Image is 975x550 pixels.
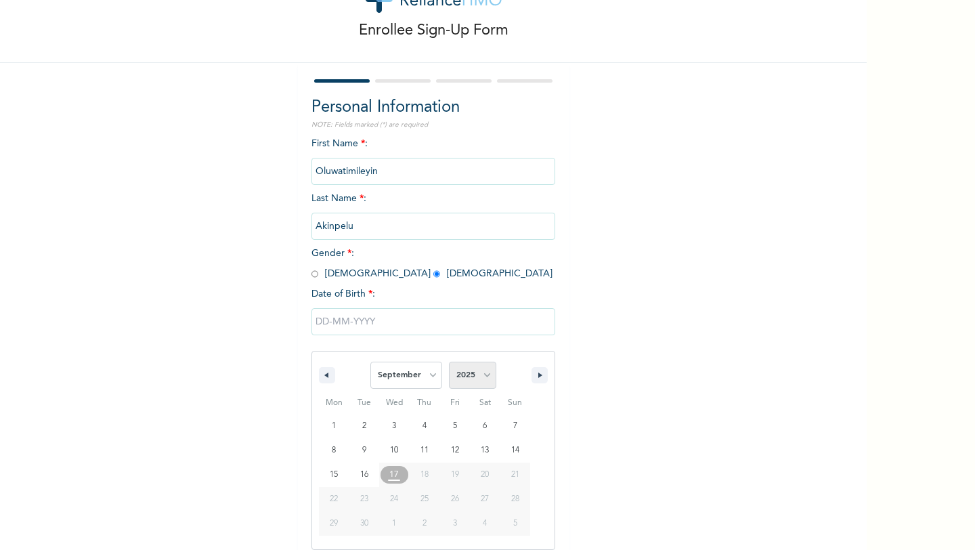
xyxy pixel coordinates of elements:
h2: Personal Information [311,96,555,120]
button: 26 [439,487,470,511]
span: 11 [420,438,429,463]
input: DD-MM-YYYY [311,308,555,335]
span: 4 [422,414,427,438]
button: 10 [379,438,410,463]
button: 6 [470,414,500,438]
button: 5 [439,414,470,438]
button: 24 [379,487,410,511]
span: 17 [389,463,399,487]
span: Date of Birth : [311,287,375,301]
button: 8 [319,438,349,463]
span: 29 [330,511,338,536]
span: 8 [332,438,336,463]
input: Enter your first name [311,158,555,185]
span: Fri [439,392,470,414]
span: 6 [483,414,487,438]
span: 3 [392,414,396,438]
span: 30 [360,511,368,536]
span: Gender : [DEMOGRAPHIC_DATA] [DEMOGRAPHIC_DATA] [311,249,552,278]
button: 18 [410,463,440,487]
span: 15 [330,463,338,487]
button: 3 [379,414,410,438]
span: 22 [330,487,338,511]
button: 19 [439,463,470,487]
button: 1 [319,414,349,438]
span: 13 [481,438,489,463]
span: Sun [500,392,530,414]
button: 27 [470,487,500,511]
span: 2 [362,414,366,438]
span: 28 [511,487,519,511]
button: 9 [349,438,380,463]
span: 10 [390,438,398,463]
button: 2 [349,414,380,438]
button: 28 [500,487,530,511]
span: 20 [481,463,489,487]
button: 30 [349,511,380,536]
span: 18 [420,463,429,487]
span: 16 [360,463,368,487]
button: 4 [410,414,440,438]
input: Enter your last name [311,213,555,240]
span: 19 [451,463,459,487]
button: 14 [500,438,530,463]
span: 9 [362,438,366,463]
span: Thu [410,392,440,414]
span: 25 [420,487,429,511]
p: Enrollee Sign-Up Form [359,20,508,42]
span: 24 [390,487,398,511]
button: 29 [319,511,349,536]
button: 15 [319,463,349,487]
span: 21 [511,463,519,487]
span: 5 [453,414,457,438]
span: Mon [319,392,349,414]
button: 11 [410,438,440,463]
button: 25 [410,487,440,511]
button: 12 [439,438,470,463]
span: Last Name : [311,194,555,231]
span: 7 [513,414,517,438]
button: 20 [470,463,500,487]
span: Wed [379,392,410,414]
span: Tue [349,392,380,414]
span: 12 [451,438,459,463]
button: 7 [500,414,530,438]
p: NOTE: Fields marked (*) are required [311,120,555,130]
span: First Name : [311,139,555,176]
span: 14 [511,438,519,463]
span: 1 [332,414,336,438]
span: 23 [360,487,368,511]
button: 17 [379,463,410,487]
button: 23 [349,487,380,511]
button: 21 [500,463,530,487]
button: 16 [349,463,380,487]
span: Sat [470,392,500,414]
button: 22 [319,487,349,511]
span: 27 [481,487,489,511]
span: 26 [451,487,459,511]
button: 13 [470,438,500,463]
